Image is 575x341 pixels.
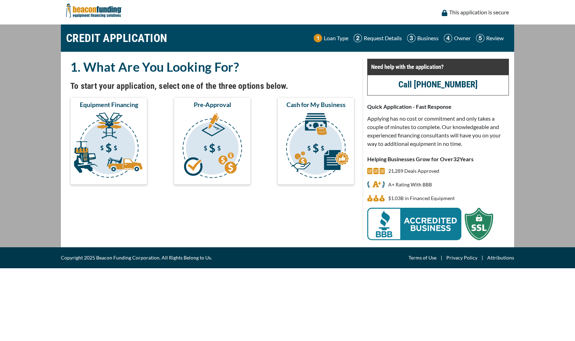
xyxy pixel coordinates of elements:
span: | [436,254,446,262]
a: Call [PHONE_NUMBER] [398,79,478,90]
a: Terms of Use [409,254,436,262]
span: Pre-Approval [194,100,231,109]
span: 32 [453,156,460,162]
span: Equipment Financing [80,100,138,109]
span: Cash for My Business [286,100,346,109]
span: Copyright 2025 Beacon Funding Corporation. All Rights Belong to Us. [61,254,212,262]
img: Cash for My Business [279,112,353,182]
img: BBB Acredited Business and SSL Protection [367,208,493,240]
p: Loan Type [324,34,348,42]
img: Step 4 [444,34,452,42]
h4: To start your application, select one of the three options below. [70,80,354,92]
img: lock icon to convery security [442,10,447,16]
p: Applying has no cost or commitment and only takes a couple of minutes to complete. Our knowledgea... [367,114,509,148]
p: Business [417,34,439,42]
p: Need help with the application? [371,63,505,71]
a: Privacy Policy [446,254,477,262]
p: $1.03B in Financed Equipment [388,194,455,203]
span: | [477,254,487,262]
a: Attributions [487,254,514,262]
h2: 1. What Are You Looking For? [70,59,354,75]
p: Request Details [364,34,402,42]
img: Equipment Financing [72,112,146,182]
p: Review [486,34,504,42]
button: Equipment Financing [70,97,147,185]
p: 21,289 Deals Approved [388,167,439,175]
p: Owner [454,34,471,42]
img: Step 2 [354,34,362,42]
button: Pre-Approval [174,97,251,185]
img: Step 1 [314,34,322,42]
p: Helping Businesses Grow for Over Years [367,155,509,163]
p: This application is secure [449,8,509,16]
img: Step 3 [407,34,416,42]
img: Step 5 [476,34,484,42]
button: Cash for My Business [277,97,354,185]
h1: CREDIT APPLICATION [66,28,168,48]
p: Quick Application - Fast Response [367,102,509,111]
img: Pre-Approval [175,112,249,182]
p: A+ Rating With BBB [388,180,432,189]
